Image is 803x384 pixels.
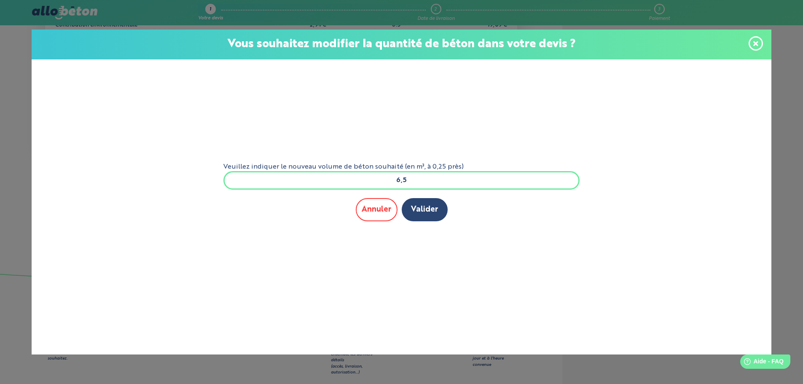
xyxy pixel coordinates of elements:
label: Veuillez indiquer le nouveau volume de béton souhaité (en m³, à 0,25 près) [223,163,580,171]
input: xxx [223,171,580,190]
button: Valider [402,198,448,221]
button: Annuler [356,198,397,221]
p: Vous souhaitez modifier la quantité de béton dans votre devis ? [40,38,763,51]
iframe: Help widget launcher [728,351,794,375]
